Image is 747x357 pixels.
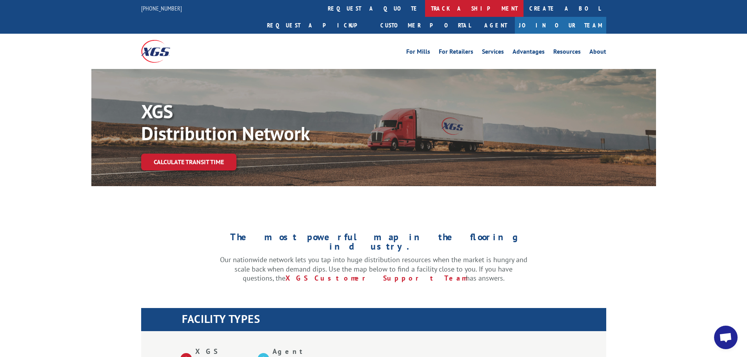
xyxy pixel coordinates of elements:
a: [PHONE_NUMBER] [141,4,182,12]
a: Join Our Team [515,17,606,34]
a: For Mills [406,49,430,57]
a: Open chat [714,326,738,349]
h1: The most powerful map in the flooring industry. [220,232,527,255]
a: XGS Customer Support Team [285,274,466,283]
a: Customer Portal [374,17,476,34]
a: Resources [553,49,581,57]
h1: FACILITY TYPES [182,314,606,328]
a: Agent [476,17,515,34]
p: Our nationwide network lets you tap into huge distribution resources when the market is hungry an... [220,255,527,283]
a: About [589,49,606,57]
a: Calculate transit time [141,154,236,170]
p: XGS Distribution Network [141,100,376,144]
a: Services [482,49,504,57]
a: For Retailers [439,49,473,57]
a: Request a pickup [261,17,374,34]
a: Advantages [513,49,545,57]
